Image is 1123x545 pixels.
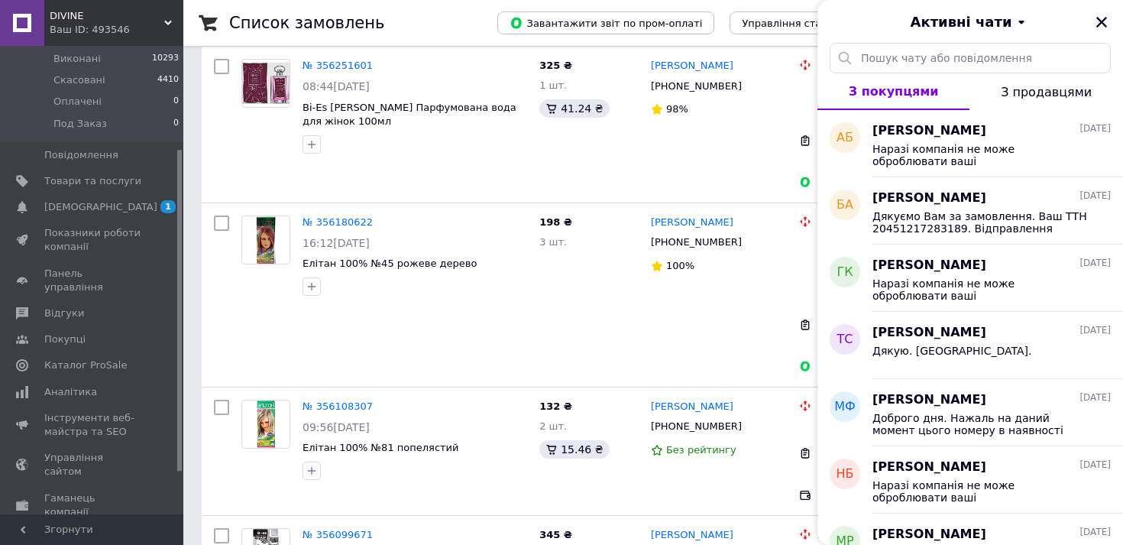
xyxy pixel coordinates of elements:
a: № 356099671 [303,529,373,540]
span: Наразі компанія не може оброблювати ваші замовлення,оскільки за її графіком роботи сьогодні вихід... [872,277,1089,302]
a: [PERSON_NAME] [651,216,733,230]
a: № 356180622 [303,216,373,228]
span: Каталог ProSale [44,358,127,372]
span: ГК [837,264,853,281]
span: 345 ₴ [539,529,572,540]
span: АБ [837,129,853,147]
span: Відгуки [44,307,84,320]
button: БА[PERSON_NAME][DATE]Дякуємо Вам за замовлення. Ваш ТТН 20451217283189. Відправлення завтра після... [817,177,1123,245]
button: ТС[PERSON_NAME][DATE]Дякую. [GEOGRAPHIC_DATA]. [817,312,1123,379]
span: [PERSON_NAME] [872,257,986,274]
span: Активні чати [910,12,1011,32]
span: [PHONE_NUMBER] [651,420,742,432]
span: Гаманець компанії [44,491,141,519]
span: Дякуємо Вам за замовлення. Ваш ТТН 20451217283189. Відправлення завтра після 17:00. [872,210,1089,235]
span: [DATE] [1079,526,1111,539]
span: Виконані [53,52,101,66]
div: 15.46 ₴ [539,440,609,459]
span: НБ [836,466,853,483]
span: Управління сайтом [44,451,141,478]
span: [PHONE_NUMBER] [651,236,742,248]
span: Оплачені [53,95,102,109]
div: 41.24 ₴ [539,99,609,118]
div: Ваш ID: 493546 [50,23,183,37]
span: 100% [666,260,694,271]
span: [DATE] [1079,257,1111,270]
span: Повідомлення [44,148,118,162]
a: Елітан 100% №45 рожеве дерево [303,258,477,269]
button: Завантажити звіт по пром-оплаті [497,11,714,34]
span: 0 [173,117,179,131]
span: [DATE] [1079,190,1111,203]
span: Товари та послуги [44,174,141,188]
span: [PERSON_NAME] [872,190,986,207]
span: З продавцями [1001,85,1092,99]
span: [DATE] [1079,122,1111,135]
span: [PERSON_NAME] [872,391,986,409]
span: 3 шт. [539,236,567,248]
button: НБ[PERSON_NAME][DATE]Наразі компанія не може оброблювати ваші замовлення,оскільки за її графіком ... [817,446,1123,514]
span: БА [837,196,853,214]
span: 132 ₴ [539,401,572,412]
span: Інструменти веб-майстра та SEO [44,411,141,439]
span: Наразі компанія не може оброблювати ваші замовлення,оскільки за її графіком роботи сьогодні вихід... [872,479,1089,504]
span: Наразі компанія не може оброблювати ваші замовлення,оскільки за її графіком роботи сьогодні вихід... [872,143,1089,167]
h1: Список замовлень [229,14,384,32]
span: [PERSON_NAME] [872,122,986,140]
a: [PERSON_NAME] [651,400,733,414]
span: [PERSON_NAME] [872,459,986,476]
a: Фото товару [241,216,290,264]
a: № 356108307 [303,401,373,412]
button: ГК[PERSON_NAME][DATE]Наразі компанія не може оброблювати ваші замовлення,оскільки за її графіком ... [817,245,1123,312]
a: Фото товару [241,59,290,108]
span: Аналітика [44,385,97,399]
button: З продавцями [969,73,1123,110]
a: [PERSON_NAME] [651,59,733,73]
span: 08:44[DATE] [303,80,370,92]
button: МФ[PERSON_NAME][DATE]Доброго дня. Нажаль на даний момент цього номеру в наявності немає. [817,379,1123,446]
span: 98% [666,103,688,115]
span: Скасовані [53,73,105,87]
span: МФ [834,398,856,416]
span: Покупці [44,333,86,346]
span: 4410 [157,73,179,87]
span: [PERSON_NAME] [872,526,986,543]
span: 0 [173,95,179,109]
span: [PHONE_NUMBER] [651,80,742,92]
span: 16:12[DATE] [303,237,370,249]
span: 2 шт. [539,420,567,432]
input: Пошук чату або повідомлення [830,43,1111,73]
span: Панель управління [44,267,141,294]
span: [DATE] [1079,391,1111,404]
button: З покупцями [817,73,969,110]
span: З покупцями [849,84,939,99]
span: Под Заказ [53,117,107,131]
span: 1 [160,200,176,213]
img: Фото товару [242,63,290,105]
button: Закрити [1092,13,1111,31]
span: DIVINE [50,9,164,23]
span: Без рейтингу [666,444,736,456]
a: [PERSON_NAME] [651,528,733,543]
a: Елітан 100% №81 попелястий [303,442,459,453]
span: [DATE] [1079,324,1111,337]
span: 198 ₴ [539,216,572,228]
img: Фото товару [257,401,275,448]
span: 10293 [152,52,179,66]
span: 09:56[DATE] [303,421,370,433]
a: № 356251601 [303,60,373,71]
img: Фото товару [256,216,276,264]
button: Управління статусами [730,11,871,34]
a: Фото товару [241,400,290,449]
span: Дякую. [GEOGRAPHIC_DATA]. [872,345,1031,357]
a: Bi-Es [PERSON_NAME] Парфумована вода для жінок 100мл [303,102,516,128]
span: [PERSON_NAME] [872,324,986,342]
span: 1 шт. [539,79,567,91]
span: [DATE] [1079,459,1111,472]
span: Показники роботи компанії [44,226,141,254]
span: [DEMOGRAPHIC_DATA] [44,200,157,214]
span: Доброго дня. Нажаль на даний момент цього номеру в наявності немає. [872,412,1089,436]
button: АБ[PERSON_NAME][DATE]Наразі компанія не може оброблювати ваші замовлення,оскільки за її графіком ... [817,110,1123,177]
